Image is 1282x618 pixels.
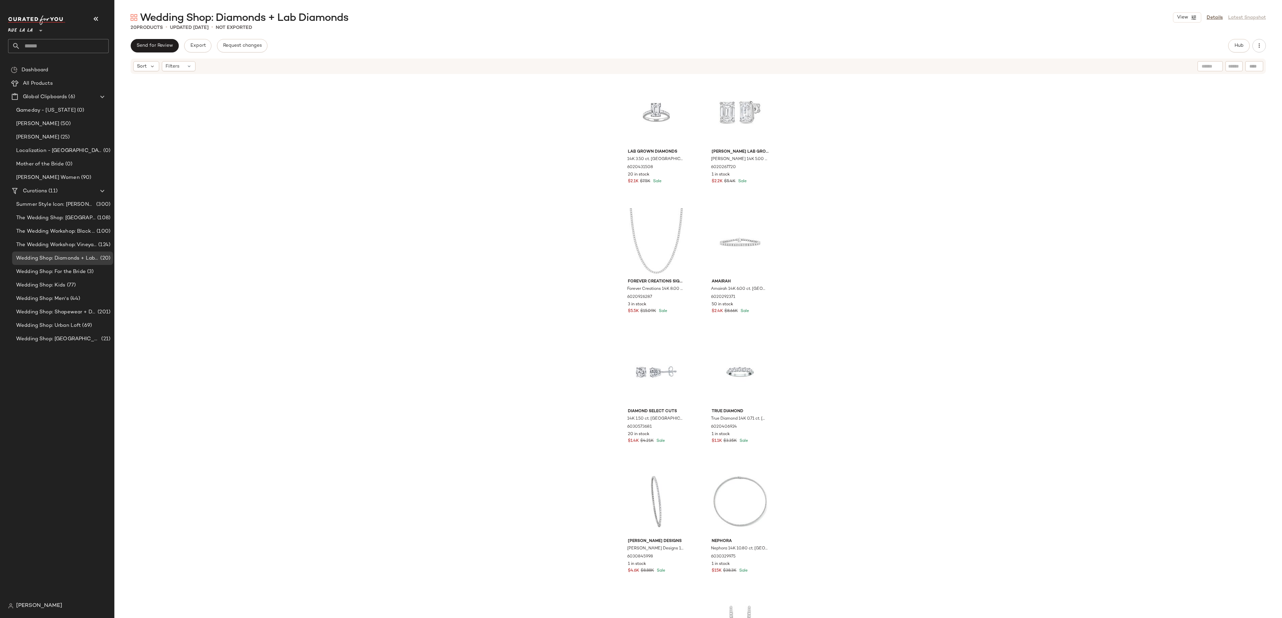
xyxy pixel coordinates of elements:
span: Wedding Shop: Diamonds + Lab Diamonds [140,11,348,25]
span: 6020926287 [627,294,652,300]
img: svg%3e [11,67,17,73]
span: [PERSON_NAME] Lab Grown Diamonds [712,149,769,155]
span: (300) [95,201,110,208]
span: Wedding Shop: Diamonds + Lab Diamonds [16,255,99,262]
span: Summer Style Icon: [PERSON_NAME] [16,201,95,208]
span: (201) [96,308,110,316]
span: 14K 1.50 ct. [GEOGRAPHIC_DATA]. Diamond Earrings [627,416,684,422]
span: Sale [657,309,667,313]
span: (11) [47,187,58,195]
span: $8.88K [641,568,654,574]
span: 6020267720 [711,164,736,170]
span: True Diamond 14K 0.71 ct. [GEOGRAPHIC_DATA]. Diamond Ring [711,416,768,422]
span: (100) [95,228,110,235]
img: 6030845998_RLLATH.jpg [622,468,690,536]
span: [PERSON_NAME] Women [16,174,80,182]
span: Gameday - [US_STATE] [16,107,76,114]
img: 6020292371_RLLATH.jpg [706,208,774,276]
span: (3) [86,268,94,276]
span: Export [190,43,206,48]
span: $4.21K [640,438,654,444]
span: Nephora [712,538,769,544]
span: (0) [76,107,84,114]
img: 6030573681_RLLATH.jpg [622,338,690,406]
span: (90) [80,174,92,182]
span: $2.2K [712,179,723,185]
span: $38.3K [723,568,737,574]
span: Amairah 14K 6.00 ct. [GEOGRAPHIC_DATA]. Lab-Grown Diamond Tennis Bracelet [711,286,768,292]
span: 20 [131,25,137,30]
span: Sale [655,569,665,573]
img: svg%3e [8,603,13,609]
p: updated [DATE] [170,24,209,31]
span: Filters [166,63,179,70]
span: (21) [100,335,110,343]
span: $5.4K [724,179,736,185]
span: Sale [739,309,749,313]
span: 14K 3.50 ct. [GEOGRAPHIC_DATA]. Lab-Grown Diamond Ring [627,156,684,162]
span: (25) [59,133,70,141]
button: Export [184,39,211,52]
span: 6020406924 [711,424,737,430]
span: 6020292371 [711,294,735,300]
span: Wedding Shop: Shapewear + Day of Prep [16,308,96,316]
span: [PERSON_NAME] [16,602,62,610]
span: Rue La La [8,23,33,35]
span: [PERSON_NAME] [16,133,59,141]
span: $15K [712,568,722,574]
span: (6) [67,93,75,101]
img: 6030329975_RLLATH.jpg [706,468,774,536]
span: 6030845998 [627,554,653,560]
span: Sale [655,439,665,443]
span: Wedding Shop: Urban Loft [16,322,81,330]
span: (44) [69,295,80,303]
span: The Wedding Workshop: Black Tie Ballroom [16,228,95,235]
button: Send for Review [131,39,179,52]
span: Diamond Select Cuts [628,409,685,415]
span: (0) [64,160,72,168]
img: 6020267720_RLLATH.jpg [706,78,774,146]
span: Sale [738,569,748,573]
span: The Wedding Shop: [GEOGRAPHIC_DATA] [16,214,96,222]
span: $15.09K [640,308,656,314]
span: Request changes [223,43,262,48]
span: All Products [23,80,53,87]
span: • [166,24,167,32]
img: 6020431508_RLLATH.jpg [622,78,690,146]
span: Wedding Shop: [GEOGRAPHIC_DATA] [16,335,100,343]
span: 1 in stock [712,172,730,178]
span: Hub [1234,43,1244,48]
button: View [1173,12,1201,23]
span: Sale [652,179,662,184]
span: View [1177,15,1188,20]
button: Request changes [217,39,268,52]
a: Details [1207,14,1223,21]
span: True Diamond [712,409,769,415]
span: Mother of the Bride [16,160,64,168]
p: Not Exported [216,24,252,31]
span: (20) [99,255,110,262]
button: Hub [1228,39,1250,52]
img: 6020406924_RLLATH.jpg [706,338,774,406]
span: [PERSON_NAME] Designs 14K 1.61 ct. [GEOGRAPHIC_DATA]. Diamond Bangle Bracelet [627,546,684,552]
span: $2.4K [712,308,723,314]
span: [PERSON_NAME] [16,120,59,128]
img: svg%3e [131,14,137,21]
span: 6030329975 [711,554,736,560]
div: Products [131,24,163,31]
span: (77) [66,281,76,289]
span: Dashboard [22,66,48,74]
img: cfy_white_logo.C9jOOHJF.svg [8,15,65,25]
span: Nephora 14K 10.80 ct. [GEOGRAPHIC_DATA]. Diamond Tennis Necklace [711,546,768,552]
span: [PERSON_NAME] 14K 5.00 ct. [GEOGRAPHIC_DATA]. Lab-Grown Diamond Earrings [711,156,768,162]
span: (0) [102,147,110,155]
span: 1 in stock [628,561,646,567]
span: Forever Creations Signature [628,279,685,285]
span: $3.35K [723,438,737,444]
span: • [211,24,213,32]
span: Localization - [GEOGRAPHIC_DATA] [16,147,102,155]
span: $8.66K [724,308,738,314]
span: 6030573681 [627,424,652,430]
span: Send for Review [136,43,173,48]
span: Lab Grown Diamonds [628,149,685,155]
